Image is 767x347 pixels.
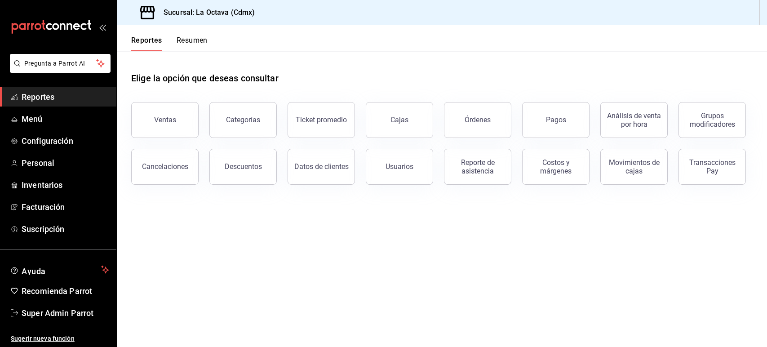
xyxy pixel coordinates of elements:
button: Órdenes [444,102,511,138]
button: Pagos [522,102,590,138]
div: Datos de clientes [294,162,349,171]
button: Resumen [177,36,208,51]
span: Recomienda Parrot [22,285,109,297]
button: Cajas [366,102,433,138]
div: Ticket promedio [296,116,347,124]
a: Pregunta a Parrot AI [6,65,111,75]
span: Pregunta a Parrot AI [24,59,97,68]
div: Pagos [546,116,566,124]
button: Reportes [131,36,162,51]
div: Reporte de asistencia [450,158,505,175]
button: Cancelaciones [131,149,199,185]
span: Reportes [22,91,109,103]
h1: Elige la opción que deseas consultar [131,71,279,85]
button: Ventas [131,102,199,138]
span: Configuración [22,135,109,147]
div: Categorías [226,116,260,124]
span: Suscripción [22,223,109,235]
button: open_drawer_menu [99,23,106,31]
button: Transacciones Pay [678,149,746,185]
span: Personal [22,157,109,169]
span: Inventarios [22,179,109,191]
div: Descuentos [225,162,262,171]
div: Grupos modificadores [684,111,740,129]
div: Usuarios [386,162,413,171]
span: Ayuda [22,264,98,275]
button: Grupos modificadores [678,102,746,138]
button: Costos y márgenes [522,149,590,185]
button: Análisis de venta por hora [600,102,668,138]
button: Datos de clientes [288,149,355,185]
div: Cajas [390,116,408,124]
div: Órdenes [465,116,491,124]
span: Super Admin Parrot [22,307,109,319]
span: Sugerir nueva función [11,334,109,343]
div: Análisis de venta por hora [606,111,662,129]
h3: Sucursal: La Octava (Cdmx) [156,7,255,18]
button: Pregunta a Parrot AI [10,54,111,73]
button: Usuarios [366,149,433,185]
button: Descuentos [209,149,277,185]
div: navigation tabs [131,36,208,51]
span: Menú [22,113,109,125]
button: Ticket promedio [288,102,355,138]
div: Transacciones Pay [684,158,740,175]
div: Cancelaciones [142,162,188,171]
div: Ventas [154,116,176,124]
button: Reporte de asistencia [444,149,511,185]
button: Movimientos de cajas [600,149,668,185]
button: Categorías [209,102,277,138]
span: Facturación [22,201,109,213]
div: Movimientos de cajas [606,158,662,175]
div: Costos y márgenes [528,158,584,175]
